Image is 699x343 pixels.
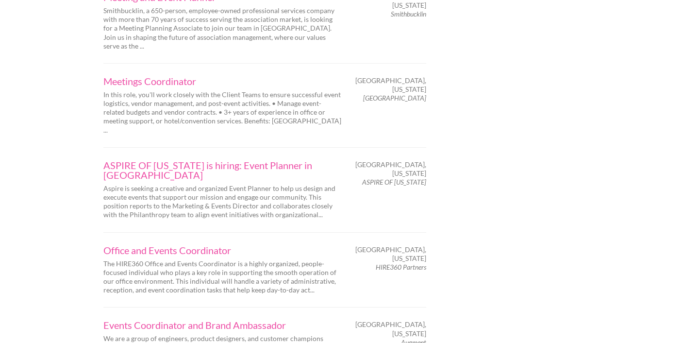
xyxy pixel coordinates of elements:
p: The HIRE360 Office and Events Coordinator is a highly organized, people-focused individual who pl... [103,259,341,295]
em: ASPIRE OF [US_STATE] [362,178,426,186]
span: [GEOGRAPHIC_DATA], [US_STATE] [355,160,426,178]
a: Meetings Coordinator [103,76,341,86]
p: Smithbucklin, a 650-person, employee-owned professional services company with more than 70 years ... [103,6,341,51]
span: [GEOGRAPHIC_DATA], [US_STATE] [355,320,426,338]
p: Aspire is seeking a creative and organized Event Planner to help us design and execute events tha... [103,184,341,220]
a: ASPIRE OF [US_STATE] is hiring: Event Planner in [GEOGRAPHIC_DATA] [103,160,341,180]
a: Office and Events Coordinator [103,245,341,255]
em: [GEOGRAPHIC_DATA] [363,94,426,102]
p: In this role, you'll work closely with the Client Teams to ensure successful event logistics, ven... [103,90,341,135]
span: [GEOGRAPHIC_DATA], [US_STATE] [355,245,426,263]
span: [GEOGRAPHIC_DATA], [US_STATE] [355,76,426,94]
a: Events Coordinator and Brand Ambassador [103,320,341,330]
em: HIRE360 Partners [376,263,426,271]
em: Smithbucklin [391,10,426,18]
